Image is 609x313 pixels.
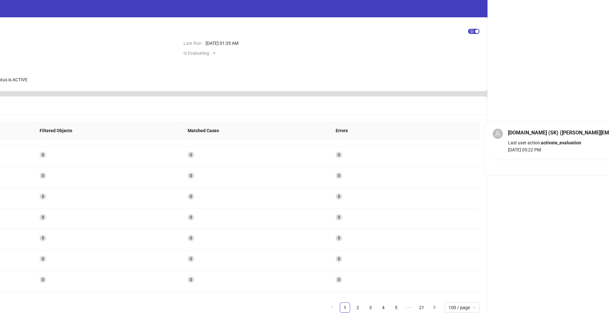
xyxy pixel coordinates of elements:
[417,303,426,312] a: 21
[188,173,194,179] sup: 0
[188,214,194,221] sup: 0
[429,302,440,313] li: Next Page
[40,214,46,221] sup: 0
[353,302,363,313] li: 2
[340,302,350,313] li: 1
[417,302,427,313] li: 21
[495,131,501,137] span: user
[183,40,206,47] span: Last Run
[336,152,342,158] sup: 0
[366,303,375,312] a: 3
[391,303,401,312] a: 5
[327,302,337,313] button: left
[365,302,376,313] li: 3
[541,140,581,145] b: activate_evaluation
[206,40,480,47] span: [DATE] 01:35 AM
[336,277,342,283] sup: 0
[404,302,414,313] li: Next 5 Pages
[188,256,194,262] sup: 0
[336,256,342,262] sup: 0
[40,235,46,241] sup: 0
[40,173,46,179] sup: 0
[40,256,46,262] sup: 0
[378,302,388,313] li: 4
[404,302,414,313] span: •••
[331,122,480,140] th: Errors
[188,235,194,241] sup: 0
[188,152,194,158] sup: 0
[336,214,342,221] sup: 0
[353,303,363,312] a: 2
[35,122,183,140] th: Filtered Objects
[445,302,480,313] div: Page Size
[40,277,46,283] sup: 0
[336,235,342,241] sup: 0
[183,50,213,57] span: Is Evaluating
[330,305,334,309] span: left
[336,193,342,200] sup: 0
[391,302,401,313] li: 5
[336,173,342,179] sup: 0
[449,303,476,312] span: 100 / page
[508,147,541,152] span: [DATE] 05:22 PM
[433,305,436,309] span: right
[188,193,194,200] sup: 0
[40,152,46,158] sup: 0
[188,277,194,283] sup: 0
[508,140,581,145] span: Last user action:
[379,303,388,312] a: 4
[429,302,440,313] button: right
[340,303,350,312] a: 1
[183,122,331,140] th: Matched Cases
[40,193,46,200] sup: 0
[327,302,337,313] li: Previous Page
